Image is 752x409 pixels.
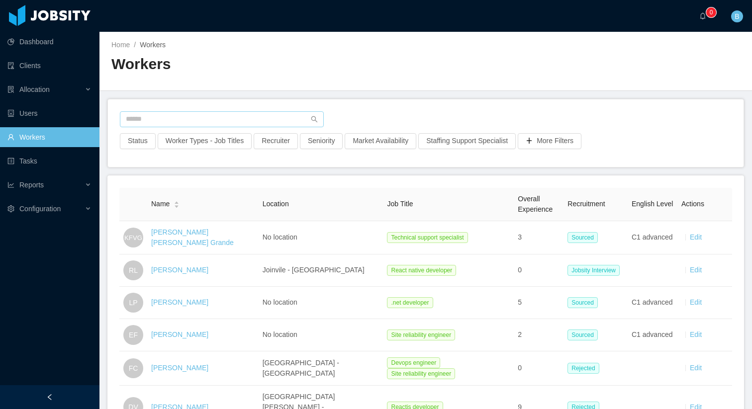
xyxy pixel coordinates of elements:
button: Seniority [300,133,343,149]
button: Worker Types - Job Titles [158,133,252,149]
a: Edit [690,330,702,338]
td: C1 advanced [628,287,677,319]
i: icon: caret-down [174,204,180,207]
span: React native developer [387,265,456,276]
div: Sort [174,200,180,207]
i: icon: setting [7,205,14,212]
td: [GEOGRAPHIC_DATA] - [GEOGRAPHIC_DATA] [259,351,383,386]
a: Rejected [567,364,603,372]
span: Workers [140,41,166,49]
span: Recruitment [567,200,605,208]
span: LP [129,293,137,313]
i: icon: bell [699,12,706,19]
a: [PERSON_NAME] [PERSON_NAME] Grande [151,228,234,246]
td: 0 [514,351,564,386]
a: Sourced [567,233,602,241]
td: No location [259,319,383,351]
i: icon: line-chart [7,181,14,188]
td: 5 [514,287,564,319]
span: Site reliability engineer [387,368,455,379]
span: FC [129,358,138,378]
button: Status [120,133,156,149]
td: No location [259,287,383,319]
a: Edit [690,364,702,372]
span: Configuration [19,205,61,213]
i: icon: search [311,116,318,123]
a: icon: auditClients [7,56,92,76]
i: icon: caret-up [174,200,180,203]
td: 3 [514,221,564,254]
span: Allocation [19,85,50,93]
a: Sourced [567,298,602,306]
a: [PERSON_NAME] [151,364,208,372]
span: EF [129,325,138,345]
span: Site reliability engineer [387,329,455,340]
span: .net developer [387,297,433,308]
span: Jobsity Interview [567,265,620,276]
td: Joinvile - [GEOGRAPHIC_DATA] [259,254,383,287]
span: B [735,10,739,22]
h2: Workers [111,54,426,75]
i: icon: solution [7,86,14,93]
a: [PERSON_NAME] [151,298,208,306]
span: Overall Experience [518,195,553,213]
a: [PERSON_NAME] [151,266,208,274]
a: Sourced [567,330,602,338]
a: [PERSON_NAME] [151,330,208,338]
span: Sourced [567,232,598,243]
span: Job Title [387,200,413,208]
a: Edit [690,298,702,306]
button: Market Availability [345,133,416,149]
span: RL [129,260,138,280]
button: Staffing Support Specialist [418,133,516,149]
a: icon: pie-chartDashboard [7,32,92,52]
span: Actions [681,200,704,208]
span: Sourced [567,297,598,308]
td: 2 [514,319,564,351]
td: C1 advanced [628,319,677,351]
span: Reports [19,181,44,189]
a: Edit [690,266,702,274]
button: Recruiter [254,133,298,149]
span: Devops engineer [387,357,440,368]
span: Name [151,199,170,209]
span: KFVG [124,228,142,247]
a: icon: robotUsers [7,103,92,123]
td: 0 [514,254,564,287]
span: Location [263,200,289,208]
button: icon: plusMore Filters [518,133,581,149]
span: Rejected [567,363,599,374]
span: English Level [632,200,673,208]
span: Sourced [567,329,598,340]
a: Home [111,41,130,49]
span: / [134,41,136,49]
td: C1 advanced [628,221,677,254]
a: Edit [690,233,702,241]
a: icon: profileTasks [7,151,92,171]
a: Jobsity Interview [567,266,624,274]
a: icon: userWorkers [7,127,92,147]
td: No location [259,221,383,254]
sup: 0 [706,7,716,17]
span: Technical support specialist [387,232,468,243]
